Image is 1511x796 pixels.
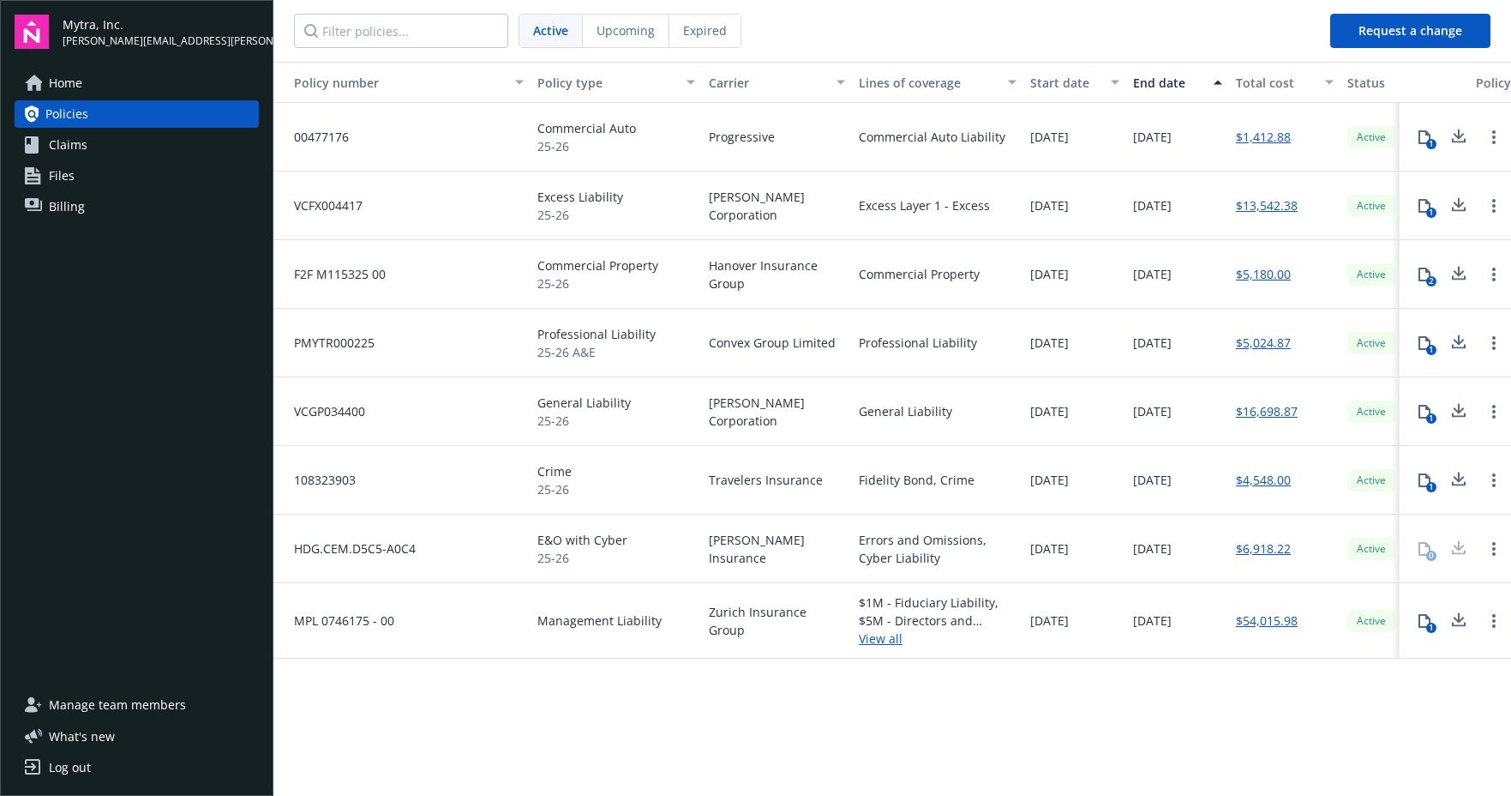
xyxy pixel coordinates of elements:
a: $13,542.38 [1236,196,1298,214]
span: Expired [683,21,727,39]
span: [DATE] [1030,265,1069,283]
span: 00477176 [280,128,349,146]
button: Lines of coverage [852,62,1023,103]
span: [PERSON_NAME][EMAIL_ADDRESS][PERSON_NAME] [63,33,259,49]
span: [DATE] [1133,471,1172,489]
a: $6,918.22 [1236,540,1291,558]
span: Active [1354,613,1388,629]
span: Travelers Insurance [709,471,823,489]
div: Excess Layer 1 - Excess [859,196,990,214]
span: [DATE] [1133,540,1172,558]
span: PMYTR000225 [280,334,375,352]
span: [DATE] [1133,402,1172,420]
div: Total cost [1236,74,1315,92]
span: [DATE] [1133,196,1172,214]
span: [DATE] [1030,402,1069,420]
span: Professional Liability [537,325,656,343]
span: [DATE] [1133,128,1172,146]
a: Home [15,69,259,97]
span: Progressive [709,128,775,146]
div: Carrier [709,74,826,92]
button: Total cost [1229,62,1340,103]
span: Commercial Auto [537,119,636,137]
div: Policy number [280,74,505,92]
span: 25-26 A&E [537,343,656,361]
div: $1M - Fiduciary Liability, $5M - Directors and Officers, $3M - Employment Practices Liability [859,594,1016,630]
span: [PERSON_NAME] Corporation [709,188,845,224]
img: navigator-logo.svg [15,15,49,49]
span: Commercial Property [537,256,658,274]
a: $5,024.87 [1236,334,1291,352]
span: [DATE] [1030,471,1069,489]
a: Billing [15,193,259,220]
a: Open options [1484,470,1504,491]
span: [DATE] [1030,196,1069,214]
div: Professional Liability [859,334,977,352]
span: [DATE] [1030,612,1069,630]
div: Fidelity Bond, Crime [859,471,974,489]
button: 1 [1407,395,1442,429]
span: Convex Group Limited [709,334,836,352]
a: Claims [15,131,259,159]
span: Active [1354,335,1388,351]
a: Manage team members [15,691,259,719]
div: End date [1133,74,1203,92]
span: Files [49,162,75,190]
button: Start date [1023,62,1126,103]
div: Commercial Property [859,265,980,283]
span: Active [1354,541,1388,557]
span: MPL 0746175 - 00 [280,612,394,630]
span: E&O with Cyber [537,531,627,549]
div: 1 [1426,482,1436,492]
span: 25-26 [537,137,636,155]
button: 1 [1407,120,1442,154]
input: Filter policies... [294,14,508,48]
span: Mytra, Inc. [63,15,259,33]
span: F2F M115325 00 [280,265,386,283]
a: Open options [1484,196,1504,216]
a: $4,548.00 [1236,471,1291,489]
button: 2 [1407,257,1442,292]
div: 1 [1426,208,1436,218]
span: Crime [537,462,572,480]
span: Active [1354,404,1388,419]
a: Open options [1484,539,1504,559]
button: End date [1126,62,1229,103]
div: Start date [1030,74,1100,92]
div: 1 [1426,139,1436,149]
span: 25-26 [537,480,572,498]
span: 25-26 [537,274,658,292]
div: Status [1347,74,1462,92]
a: Files [15,162,259,190]
div: Lines of coverage [859,74,998,92]
span: 25-26 [537,412,631,430]
span: [DATE] [1030,540,1069,558]
a: Open options [1484,127,1504,148]
span: Billing [49,193,85,220]
button: Status [1340,62,1469,103]
button: 1 [1407,326,1442,360]
button: Policy type [531,62,702,103]
span: Active [1354,198,1388,214]
a: $1,412.88 [1236,128,1291,146]
button: 1 [1407,604,1442,638]
div: 2 [1426,276,1436,286]
button: Request a change [1330,14,1490,48]
span: Home [49,69,82,97]
span: [DATE] [1030,334,1069,352]
span: Active [1354,473,1388,488]
span: [DATE] [1133,334,1172,352]
a: Open options [1484,333,1504,353]
a: View all [859,630,1016,648]
span: Claims [49,131,87,159]
a: Open options [1484,401,1504,422]
span: [PERSON_NAME] Corporation [709,394,845,430]
div: General Liability [859,402,952,420]
a: $16,698.87 [1236,402,1298,420]
button: 1 [1407,189,1442,223]
span: Excess Liability [537,188,623,206]
div: 1 [1426,413,1436,424]
span: Policies [45,100,88,128]
a: Open options [1484,611,1504,631]
span: VCGP034400 [280,402,365,420]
